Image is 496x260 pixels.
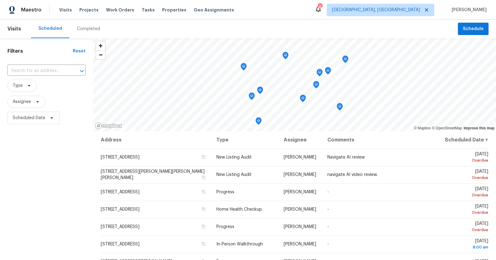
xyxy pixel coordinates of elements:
span: Tasks [142,8,155,12]
span: [STREET_ADDRESS][PERSON_NAME][PERSON_NAME][PERSON_NAME] [101,169,205,180]
a: OpenStreetMap [432,126,462,130]
span: Progress [216,225,234,229]
span: [PERSON_NAME] [284,225,316,229]
div: Map marker [241,63,247,73]
button: Copy Address [201,175,206,180]
button: Open [77,67,86,75]
div: 8:00 am [444,244,488,250]
canvas: Map [93,38,496,131]
span: [STREET_ADDRESS] [101,190,139,194]
a: Mapbox homepage [95,122,122,129]
div: Map marker [257,87,263,96]
div: Map marker [300,95,306,104]
div: Map marker [249,92,255,102]
span: Work Orders [106,7,134,13]
span: [DATE] [444,169,488,181]
span: [STREET_ADDRESS] [101,207,139,212]
div: Overdue [444,175,488,181]
span: Navigate AI review [327,155,365,159]
span: [DATE] [444,204,488,216]
span: - [327,190,329,194]
th: Address [100,131,211,149]
span: Visits [7,22,21,36]
span: Geo Assignments [194,7,234,13]
th: Comments [322,131,439,149]
span: navigate AI video review. [327,173,378,177]
button: Copy Address [201,241,206,247]
span: Maestro [21,7,42,13]
div: Map marker [325,67,331,77]
span: [GEOGRAPHIC_DATA], [GEOGRAPHIC_DATA] [332,7,420,13]
button: Schedule [458,23,489,35]
button: Zoom out [96,50,105,59]
span: [DATE] [444,152,488,164]
button: Copy Address [201,206,206,212]
button: Copy Address [201,224,206,229]
span: [STREET_ADDRESS] [101,242,139,246]
span: - [327,225,329,229]
span: [PERSON_NAME] [284,173,316,177]
span: [STREET_ADDRESS] [101,225,139,229]
span: [DATE] [444,222,488,233]
span: Projects [79,7,99,13]
span: In-Person Walkthrough [216,242,263,246]
span: Assignee [13,99,31,105]
span: Schedule [463,25,484,33]
button: Copy Address [201,189,206,195]
span: Properties [162,7,186,13]
span: - [327,207,329,212]
div: Completed [77,26,100,32]
span: [DATE] [444,239,488,250]
button: Copy Address [201,154,206,160]
div: Map marker [317,69,323,78]
span: [PERSON_NAME] [284,242,316,246]
div: Reset [73,48,86,54]
span: [PERSON_NAME] [284,190,316,194]
div: Overdue [444,209,488,216]
span: [PERSON_NAME] [284,207,316,212]
span: Type [13,83,23,89]
span: [PERSON_NAME] [449,7,487,13]
span: - [327,242,329,246]
div: Map marker [282,52,289,61]
a: Improve this map [464,126,494,130]
div: Overdue [444,157,488,164]
div: Overdue [444,192,488,198]
span: Progress [216,190,234,194]
div: Scheduled [38,25,62,32]
span: Home Health Checkup [216,207,262,212]
span: Zoom out [96,51,105,59]
button: Zoom in [96,41,105,50]
a: Mapbox [414,126,431,130]
span: Visits [59,7,72,13]
span: Scheduled Date [13,115,45,121]
div: Map marker [342,56,348,65]
span: New Listing Audit [216,173,252,177]
th: Assignee [279,131,322,149]
div: Map marker [313,81,319,91]
th: Type [211,131,279,149]
span: New Listing Audit [216,155,252,159]
span: [DATE] [444,187,488,198]
input: Search for an address... [7,66,68,76]
div: Overdue [444,227,488,233]
h1: Filters [7,48,73,54]
span: [PERSON_NAME] [284,155,316,159]
th: Scheduled Date ↑ [439,131,489,149]
div: Map marker [337,103,343,113]
span: [STREET_ADDRESS] [101,155,139,159]
div: 4 [318,4,322,10]
div: Map marker [255,117,262,127]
